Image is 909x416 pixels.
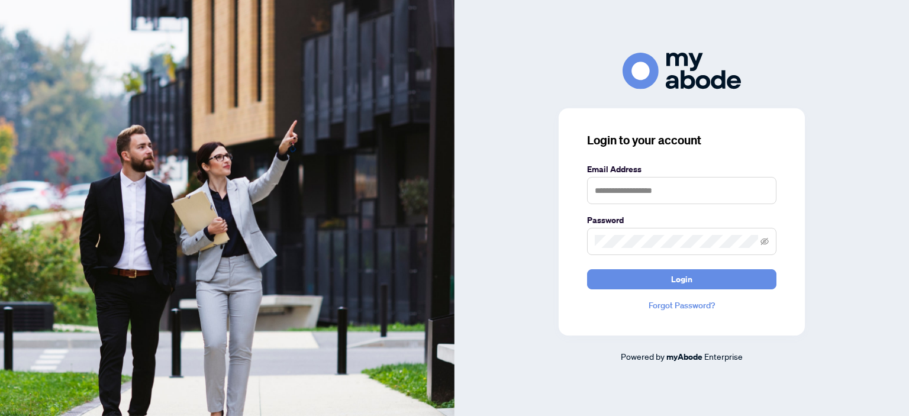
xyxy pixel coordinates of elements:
[666,350,702,363] a: myAbode
[760,237,769,246] span: eye-invisible
[621,351,665,362] span: Powered by
[587,214,776,227] label: Password
[587,269,776,289] button: Login
[587,163,776,176] label: Email Address
[587,132,776,149] h3: Login to your account
[587,299,776,312] a: Forgot Password?
[623,53,741,89] img: ma-logo
[704,351,743,362] span: Enterprise
[671,270,692,289] span: Login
